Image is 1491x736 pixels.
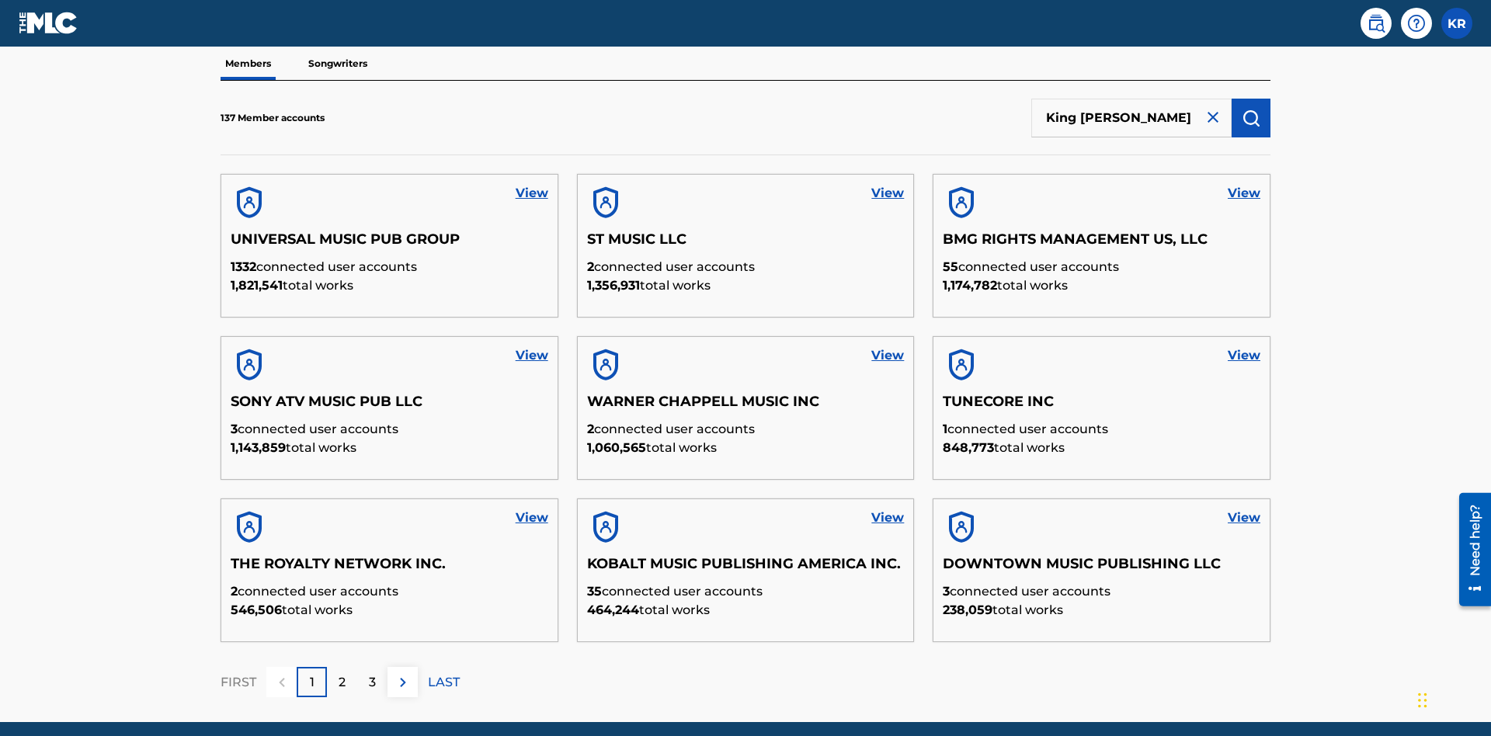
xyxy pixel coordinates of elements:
[231,276,548,295] p: total works
[1031,99,1232,137] input: Search Members
[231,509,268,546] img: account
[587,259,594,274] span: 2
[394,673,412,692] img: right
[587,258,905,276] p: connected user accounts
[871,346,904,365] a: View
[428,673,460,692] p: LAST
[369,673,376,692] p: 3
[231,258,548,276] p: connected user accounts
[221,47,276,80] p: Members
[587,439,905,457] p: total works
[943,602,992,617] span: 238,059
[1448,487,1491,614] iframe: Resource Center
[1228,509,1260,527] a: View
[339,673,346,692] p: 2
[221,673,256,692] p: FIRST
[1418,677,1427,724] div: Drag
[587,555,905,582] h5: KOBALT MUSIC PUBLISHING AMERICA INC.
[1242,109,1260,127] img: Search Works
[587,231,905,258] h5: ST MUSIC LLC
[587,420,905,439] p: connected user accounts
[587,509,624,546] img: account
[1367,14,1385,33] img: search
[304,47,372,80] p: Songwriters
[943,231,1260,258] h5: BMG RIGHTS MANAGEMENT US, LLC
[1228,184,1260,203] a: View
[516,346,548,365] a: View
[231,440,286,455] span: 1,143,859
[943,601,1260,620] p: total works
[231,259,256,274] span: 1332
[587,584,602,599] span: 35
[587,582,905,601] p: connected user accounts
[231,582,548,601] p: connected user accounts
[231,278,283,293] span: 1,821,541
[871,184,904,203] a: View
[943,420,1260,439] p: connected user accounts
[587,422,594,436] span: 2
[1401,8,1432,39] div: Help
[943,346,980,384] img: account
[943,393,1260,420] h5: TUNECORE INC
[943,258,1260,276] p: connected user accounts
[19,12,78,34] img: MLC Logo
[231,346,268,384] img: account
[943,439,1260,457] p: total works
[943,184,980,221] img: account
[310,673,315,692] p: 1
[587,602,639,617] span: 464,244
[943,259,958,274] span: 55
[587,601,905,620] p: total works
[943,582,1260,601] p: connected user accounts
[1204,108,1222,127] img: close
[871,509,904,527] a: View
[231,555,548,582] h5: THE ROYALTY NETWORK INC.
[587,278,640,293] span: 1,356,931
[1228,346,1260,365] a: View
[231,584,238,599] span: 2
[943,584,950,599] span: 3
[231,601,548,620] p: total works
[231,393,548,420] h5: SONY ATV MUSIC PUB LLC
[587,184,624,221] img: account
[587,276,905,295] p: total works
[231,420,548,439] p: connected user accounts
[943,555,1260,582] h5: DOWNTOWN MUSIC PUBLISHING LLC
[1413,661,1491,736] iframe: Chat Widget
[516,184,548,203] a: View
[1361,8,1392,39] a: Public Search
[587,440,646,455] span: 1,060,565
[1407,14,1426,33] img: help
[943,422,947,436] span: 1
[1441,8,1472,39] div: User Menu
[587,346,624,384] img: account
[231,422,238,436] span: 3
[221,111,325,125] p: 137 Member accounts
[943,278,997,293] span: 1,174,782
[943,509,980,546] img: account
[943,276,1260,295] p: total works
[516,509,548,527] a: View
[231,231,548,258] h5: UNIVERSAL MUSIC PUB GROUP
[231,602,282,617] span: 546,506
[943,440,994,455] span: 848,773
[231,184,268,221] img: account
[587,393,905,420] h5: WARNER CHAPPELL MUSIC INC
[231,439,548,457] p: total works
